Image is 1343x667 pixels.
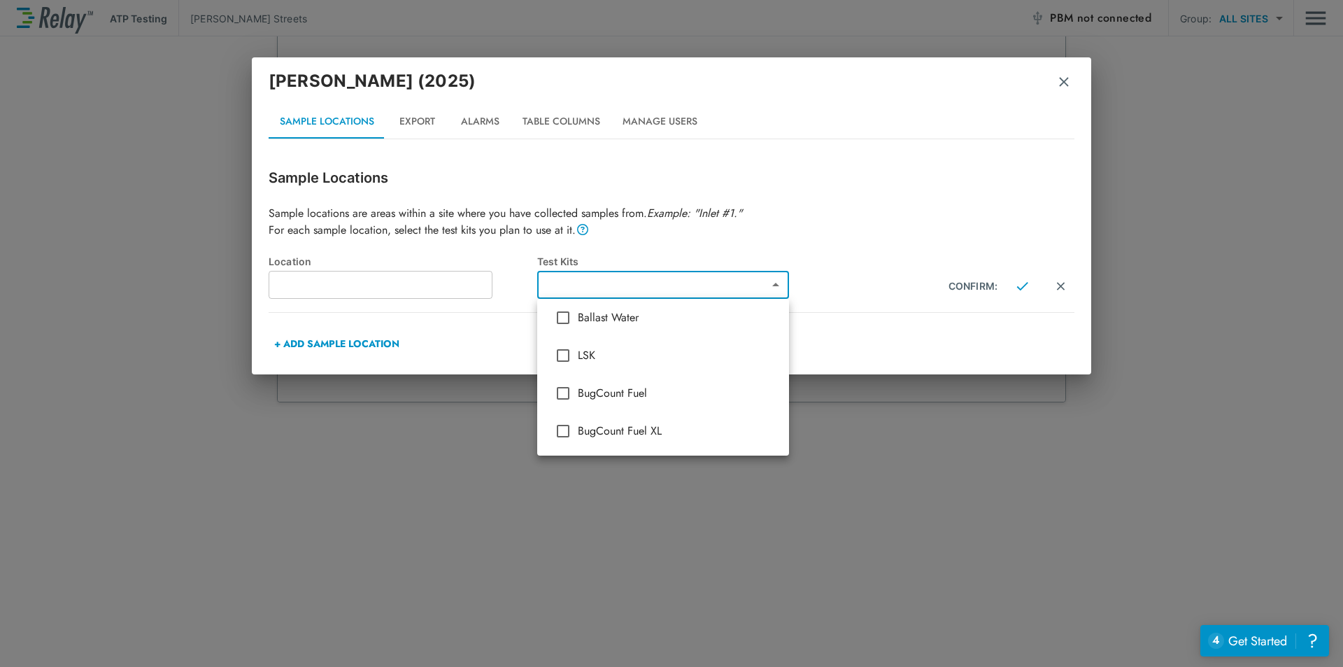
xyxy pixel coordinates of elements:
span: LSK [578,347,778,364]
span: Ballast Water [578,309,778,326]
iframe: Resource center [1200,625,1329,657]
span: BugCount Fuel [578,385,778,402]
span: BugCount Fuel XL [578,423,778,440]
